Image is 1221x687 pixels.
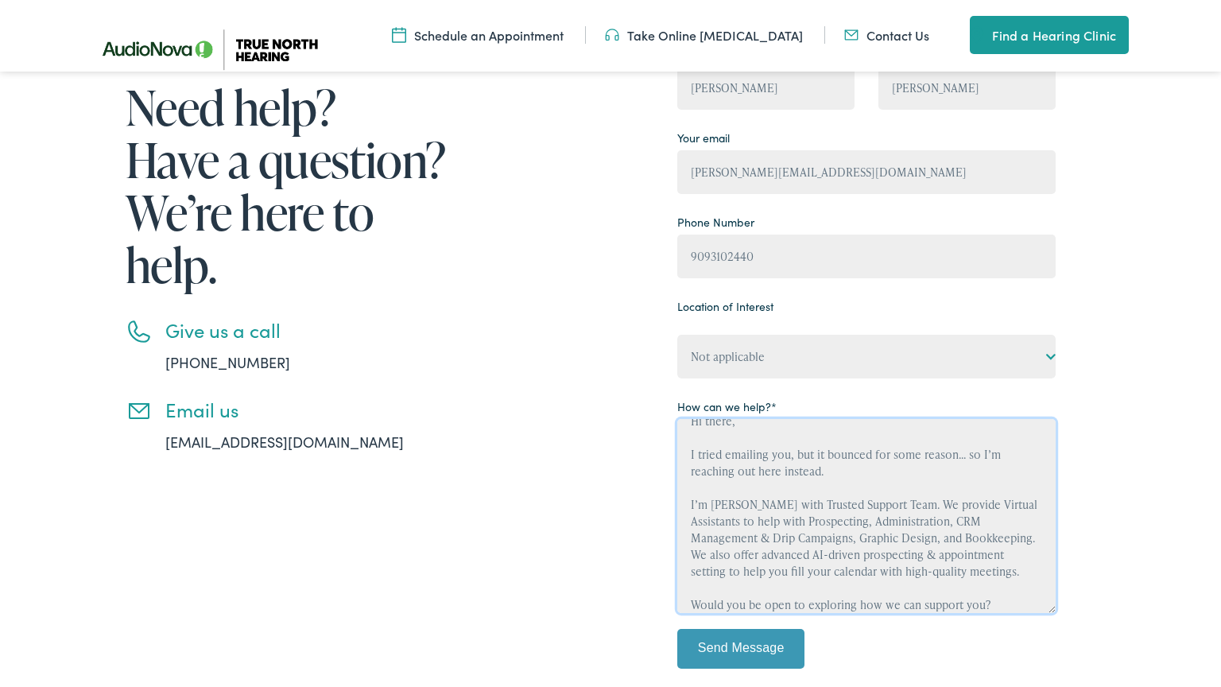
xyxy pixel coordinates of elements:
h1: Need help? Have a question? We’re here to help. [126,81,452,291]
input: Send Message [677,629,804,669]
label: How can we help? [677,398,777,415]
img: Icon symbolizing a calendar in color code ffb348 [392,26,406,44]
img: utility icon [970,25,984,45]
a: Find a Hearing Clinic [970,16,1129,54]
a: Contact Us [844,26,929,44]
label: Your email [677,130,730,146]
input: example@gmail.com [677,150,1056,194]
input: First Name [677,66,855,110]
a: Schedule an Appointment [392,26,564,44]
label: Location of Interest [677,298,773,315]
img: Headphones icon in color code ffb348 [605,26,619,44]
a: [PHONE_NUMBER] [165,352,290,372]
form: Contact form [677,41,1056,681]
h3: Give us a call [165,319,452,342]
a: [EMAIL_ADDRESS][DOMAIN_NAME] [165,432,404,452]
img: Mail icon in color code ffb348, used for communication purposes [844,26,859,44]
input: Last Name [878,66,1056,110]
h3: Email us [165,398,452,421]
input: (XXX) XXX - XXXX [677,235,1056,278]
a: Take Online [MEDICAL_DATA] [605,26,803,44]
label: Phone Number [677,214,754,231]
